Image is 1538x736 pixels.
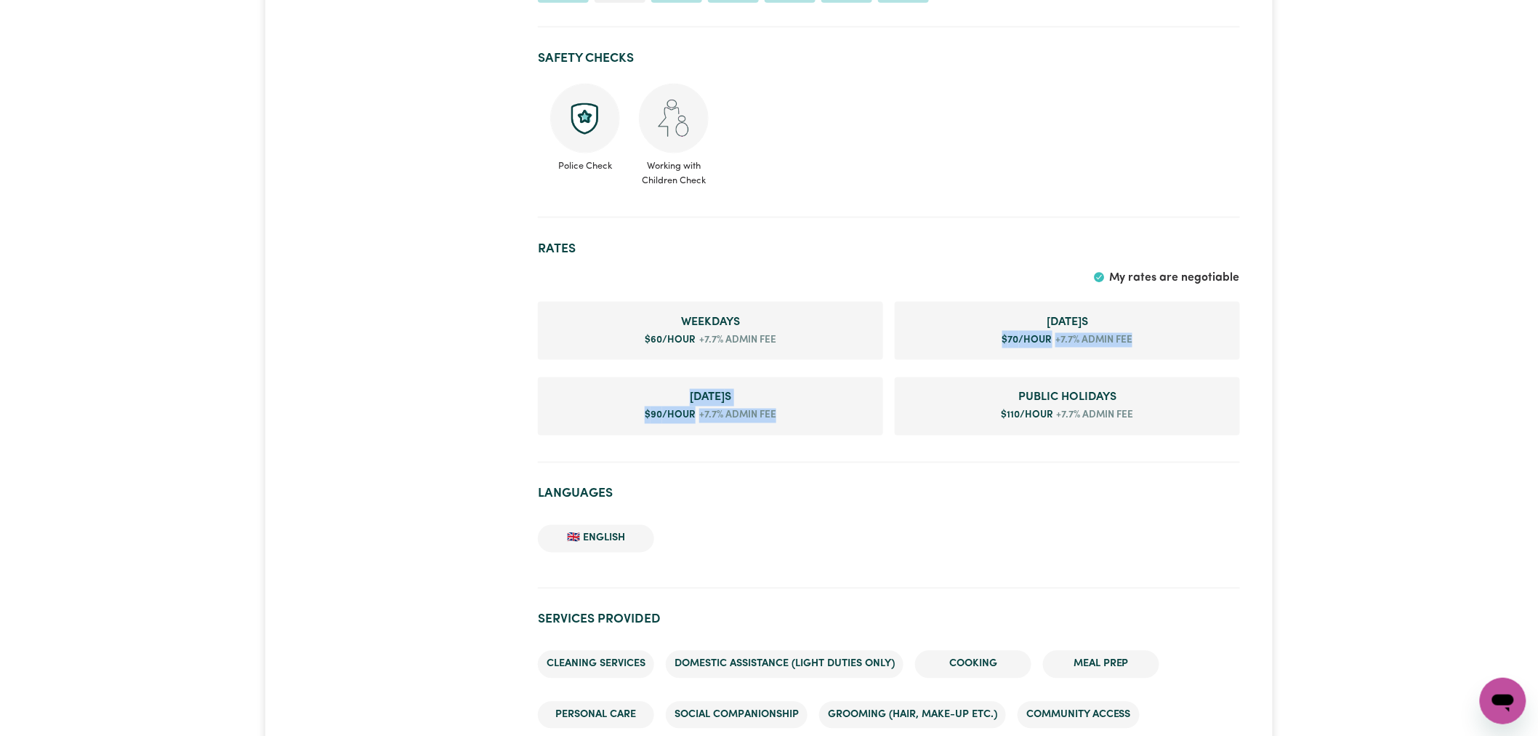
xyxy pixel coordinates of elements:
span: +7.7% admin fee [1052,333,1133,348]
h2: Safety Checks [538,51,1240,66]
h2: Services provided [538,612,1240,628]
li: Social companionship [666,702,808,729]
li: Personal care [538,702,654,729]
span: Saturday rate [906,313,1228,331]
span: Police Check [549,153,621,173]
span: +7.7% admin fee [696,409,776,423]
span: Working with Children Check [638,153,709,187]
li: Community access [1018,702,1140,729]
span: $ 110 /hour [1001,411,1053,420]
span: $ 90 /hour [645,411,696,420]
span: +7.7% admin fee [696,333,776,348]
h2: Rates [538,241,1240,257]
li: Cleaning services [538,651,654,679]
img: Police check [550,84,620,153]
span: +7.7% admin fee [1053,409,1134,423]
span: Public Holiday rate [906,389,1228,407]
iframe: Button to launch messaging window [1480,678,1526,724]
h2: Languages [538,487,1240,502]
span: $ 70 /hour [1002,335,1052,345]
span: My rates are negotiable [1109,272,1240,284]
li: Domestic assistance (light duties only) [666,651,903,679]
li: Grooming (hair, make-up etc.) [819,702,1006,729]
span: $ 60 /hour [645,335,696,345]
img: Working with children check [639,84,709,153]
li: 🇬🇧 English [538,525,654,553]
span: Sunday rate [549,389,871,407]
li: Cooking [915,651,1031,679]
span: Weekday rate [549,313,871,331]
li: Meal prep [1043,651,1159,679]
